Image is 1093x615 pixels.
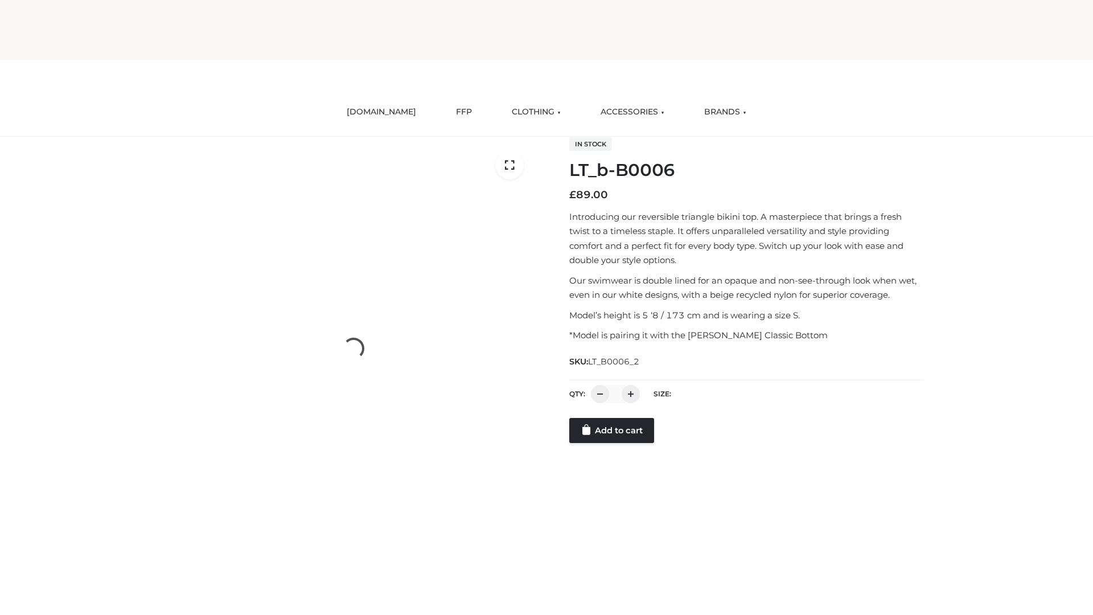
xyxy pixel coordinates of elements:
a: [DOMAIN_NAME] [338,100,425,125]
a: BRANDS [696,100,755,125]
span: SKU: [569,355,640,368]
a: FFP [447,100,480,125]
a: ACCESSORIES [592,100,673,125]
span: £ [569,188,576,201]
span: In stock [569,137,612,151]
a: CLOTHING [503,100,569,125]
bdi: 89.00 [569,188,608,201]
p: Model’s height is 5 ‘8 / 173 cm and is wearing a size S. [569,308,924,323]
p: Our swimwear is double lined for an opaque and non-see-through look when wet, even in our white d... [569,273,924,302]
label: QTY: [569,389,585,398]
p: *Model is pairing it with the [PERSON_NAME] Classic Bottom [569,328,924,343]
span: LT_B0006_2 [588,356,639,367]
a: Add to cart [569,418,654,443]
h1: LT_b-B0006 [569,160,924,181]
p: Introducing our reversible triangle bikini top. A masterpiece that brings a fresh twist to a time... [569,210,924,268]
label: Size: [654,389,671,398]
